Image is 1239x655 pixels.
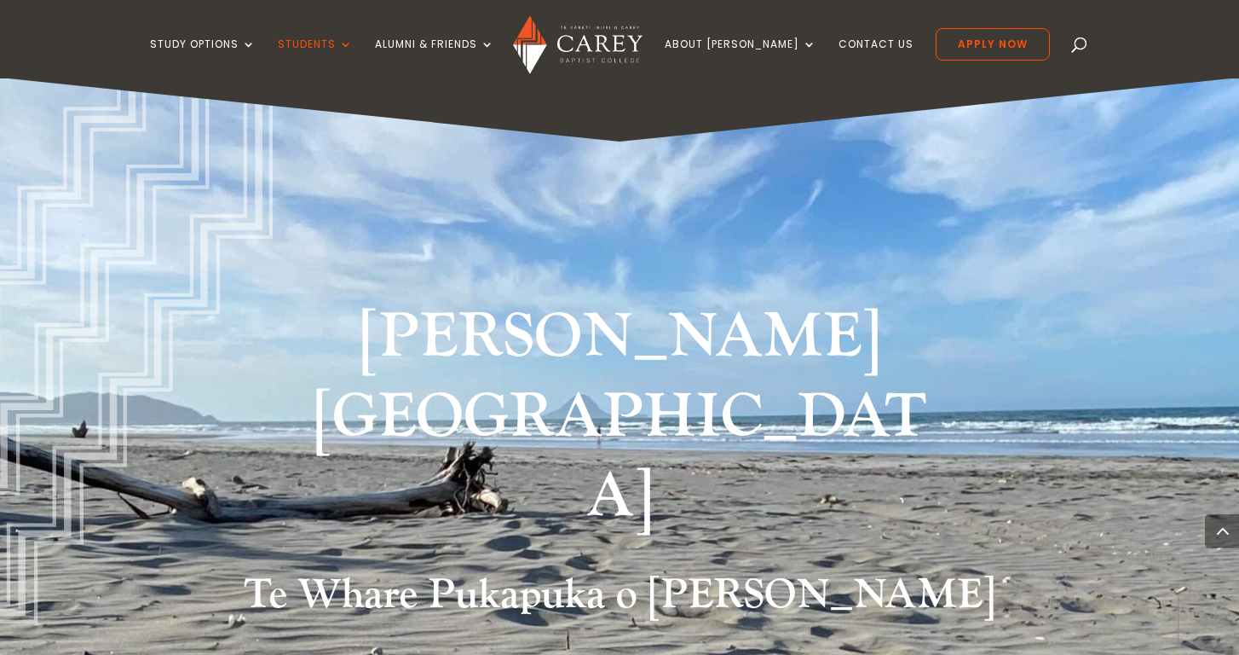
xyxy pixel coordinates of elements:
a: About [PERSON_NAME] [665,38,816,78]
img: Carey Baptist College [513,15,643,74]
a: Students [278,38,353,78]
h1: [PERSON_NAME][GEOGRAPHIC_DATA] [300,298,939,546]
h2: Te Whare Pukapuka o [PERSON_NAME] [159,571,1080,629]
a: Study Options [150,38,256,78]
a: Contact Us [838,38,913,78]
a: Apply Now [936,28,1050,61]
a: Alumni & Friends [375,38,494,78]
